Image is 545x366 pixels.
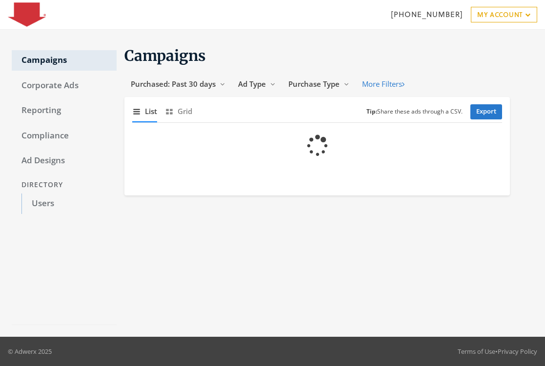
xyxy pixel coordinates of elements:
[131,79,216,89] span: Purchased: Past 30 days
[238,79,266,89] span: Ad Type
[145,106,157,117] span: List
[356,75,411,93] button: More Filters
[366,107,377,116] b: Tip:
[12,126,117,146] a: Compliance
[12,76,117,96] a: Corporate Ads
[391,9,463,19] a: [PHONE_NUMBER]
[178,106,192,117] span: Grid
[12,100,117,121] a: Reporting
[232,75,282,93] button: Ad Type
[288,79,340,89] span: Purchase Type
[124,46,206,65] span: Campaigns
[12,50,117,71] a: Campaigns
[8,347,52,356] p: © Adwerx 2025
[132,101,157,122] button: List
[124,75,232,93] button: Purchased: Past 30 days
[471,7,537,22] a: My Account
[12,176,117,194] div: Directory
[470,104,502,119] a: Export
[282,75,356,93] button: Purchase Type
[12,151,117,171] a: Ad Designs
[498,347,537,356] a: Privacy Policy
[366,107,463,116] small: Share these ads through a CSV.
[458,347,537,356] div: •
[8,2,46,27] img: Adwerx
[458,347,495,356] a: Terms of Use
[165,101,192,122] button: Grid
[21,193,117,214] a: Users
